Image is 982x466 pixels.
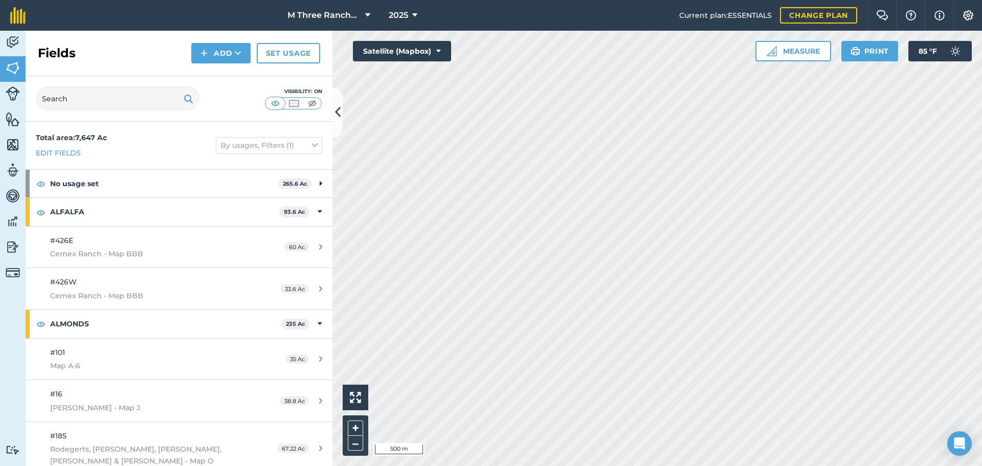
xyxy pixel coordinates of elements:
img: svg+xml;base64,PHN2ZyB4bWxucz0iaHR0cDovL3d3dy53My5vcmcvMjAwMC9zdmciIHdpZHRoPSIxOCIgaGVpZ2h0PSIyNC... [36,318,46,330]
img: svg+xml;base64,PHN2ZyB4bWxucz0iaHR0cDovL3d3dy53My5vcmcvMjAwMC9zdmciIHdpZHRoPSIxOSIgaGVpZ2h0PSIyNC... [851,45,860,57]
button: Add [191,43,251,63]
div: Open Intercom Messenger [947,431,972,456]
span: #185 [50,431,66,440]
img: svg+xml;base64,PD94bWwgdmVyc2lvbj0iMS4wIiBlbmNvZGluZz0idXRmLTgiPz4KPCEtLSBHZW5lcmF0b3I6IEFkb2JlIE... [945,41,966,61]
input: Search [36,86,199,111]
span: 2025 [389,9,408,21]
a: Edit fields [36,147,81,159]
button: Measure [755,41,831,61]
strong: ALMONDS [50,310,281,338]
img: svg+xml;base64,PHN2ZyB4bWxucz0iaHR0cDovL3d3dy53My5vcmcvMjAwMC9zdmciIHdpZHRoPSI1MCIgaGVpZ2h0PSI0MC... [306,98,319,108]
span: 33.6 Ac [280,284,309,293]
img: svg+xml;base64,PHN2ZyB4bWxucz0iaHR0cDovL3d3dy53My5vcmcvMjAwMC9zdmciIHdpZHRoPSIxNCIgaGVpZ2h0PSIyNC... [200,47,208,59]
span: Cemex Ranch - Map BBB [50,290,242,301]
img: fieldmargin Logo [10,7,26,24]
img: Ruler icon [767,46,777,56]
img: svg+xml;base64,PD94bWwgdmVyc2lvbj0iMS4wIiBlbmNvZGluZz0idXRmLTgiPz4KPCEtLSBHZW5lcmF0b3I6IEFkb2JlIE... [6,265,20,280]
a: #426ECemex Ranch - Map BBB60 Ac [26,227,332,268]
img: svg+xml;base64,PD94bWwgdmVyc2lvbj0iMS4wIiBlbmNvZGluZz0idXRmLTgiPz4KPCEtLSBHZW5lcmF0b3I6IEFkb2JlIE... [6,214,20,229]
span: M Three Ranches LLC [287,9,361,21]
span: Cemex Ranch - Map BBB [50,248,242,259]
a: #101Map A-635 Ac [26,339,332,380]
img: svg+xml;base64,PHN2ZyB4bWxucz0iaHR0cDovL3d3dy53My5vcmcvMjAwMC9zdmciIHdpZHRoPSI1NiIgaGVpZ2h0PSI2MC... [6,137,20,152]
strong: 235 Ac [286,320,305,327]
span: Current plan : ESSENTIALS [679,10,772,21]
img: Four arrows, one pointing top left, one top right, one bottom right and the last bottom left [350,392,361,403]
img: svg+xml;base64,PD94bWwgdmVyc2lvbj0iMS4wIiBlbmNvZGluZz0idXRmLTgiPz4KPCEtLSBHZW5lcmF0b3I6IEFkb2JlIE... [6,35,20,50]
strong: No usage set [50,170,278,197]
a: Set usage [257,43,320,63]
img: A question mark icon [905,10,917,20]
img: svg+xml;base64,PHN2ZyB4bWxucz0iaHR0cDovL3d3dy53My5vcmcvMjAwMC9zdmciIHdpZHRoPSIxNyIgaGVpZ2h0PSIxNy... [934,9,945,21]
img: svg+xml;base64,PD94bWwgdmVyc2lvbj0iMS4wIiBlbmNvZGluZz0idXRmLTgiPz4KPCEtLSBHZW5lcmF0b3I6IEFkb2JlIE... [6,188,20,204]
img: svg+xml;base64,PD94bWwgdmVyc2lvbj0iMS4wIiBlbmNvZGluZz0idXRmLTgiPz4KPCEtLSBHZW5lcmF0b3I6IEFkb2JlIE... [6,163,20,178]
img: svg+xml;base64,PHN2ZyB4bWxucz0iaHR0cDovL3d3dy53My5vcmcvMjAwMC9zdmciIHdpZHRoPSIxOCIgaGVpZ2h0PSIyNC... [36,177,46,190]
a: #426WCemex Ranch - Map BBB33.6 Ac [26,268,332,309]
img: svg+xml;base64,PD94bWwgdmVyc2lvbj0iMS4wIiBlbmNvZGluZz0idXRmLTgiPz4KPCEtLSBHZW5lcmF0b3I6IEFkb2JlIE... [6,86,20,101]
span: #101 [50,348,65,357]
img: svg+xml;base64,PHN2ZyB4bWxucz0iaHR0cDovL3d3dy53My5vcmcvMjAwMC9zdmciIHdpZHRoPSI1NiIgaGVpZ2h0PSI2MC... [6,60,20,76]
span: 67.22 Ac [277,444,309,453]
div: ALFALFA93.6 Ac [26,198,332,226]
button: + [348,420,363,436]
div: No usage set265.6 Ac [26,170,332,197]
img: svg+xml;base64,PHN2ZyB4bWxucz0iaHR0cDovL3d3dy53My5vcmcvMjAwMC9zdmciIHdpZHRoPSI1NiIgaGVpZ2h0PSI2MC... [6,112,20,127]
div: Visibility: On [265,87,322,96]
img: svg+xml;base64,PHN2ZyB4bWxucz0iaHR0cDovL3d3dy53My5vcmcvMjAwMC9zdmciIHdpZHRoPSI1MCIgaGVpZ2h0PSI0MC... [269,98,282,108]
img: svg+xml;base64,PHN2ZyB4bWxucz0iaHR0cDovL3d3dy53My5vcmcvMjAwMC9zdmciIHdpZHRoPSIxOCIgaGVpZ2h0PSIyNC... [36,206,46,218]
h2: Fields [38,45,76,61]
button: By usages, Filters (1) [216,137,322,153]
a: Change plan [780,7,857,24]
img: A cog icon [962,10,974,20]
span: #426W [50,277,77,286]
span: 35 Ac [285,354,309,363]
span: [PERSON_NAME] - Map J [50,402,242,413]
img: svg+xml;base64,PD94bWwgdmVyc2lvbj0iMS4wIiBlbmNvZGluZz0idXRmLTgiPz4KPCEtLSBHZW5lcmF0b3I6IEFkb2JlIE... [6,445,20,455]
button: Satellite (Mapbox) [353,41,451,61]
strong: 265.6 Ac [283,180,307,187]
span: Map A-6 [50,360,242,371]
div: ALMONDS235 Ac [26,310,332,338]
button: 85 °F [908,41,972,61]
span: #426E [50,236,73,245]
button: Print [841,41,899,61]
img: svg+xml;base64,PHN2ZyB4bWxucz0iaHR0cDovL3d3dy53My5vcmcvMjAwMC9zdmciIHdpZHRoPSIxOSIgaGVpZ2h0PSIyNC... [184,93,193,105]
span: 38.8 Ac [280,396,309,405]
strong: ALFALFA [50,198,279,226]
img: Two speech bubbles overlapping with the left bubble in the forefront [876,10,888,20]
img: svg+xml;base64,PHN2ZyB4bWxucz0iaHR0cDovL3d3dy53My5vcmcvMjAwMC9zdmciIHdpZHRoPSI1MCIgaGVpZ2h0PSI0MC... [287,98,300,108]
span: 85 ° F [919,41,937,61]
a: #16[PERSON_NAME] - Map J38.8 Ac [26,380,332,421]
img: svg+xml;base64,PD94bWwgdmVyc2lvbj0iMS4wIiBlbmNvZGluZz0idXRmLTgiPz4KPCEtLSBHZW5lcmF0b3I6IEFkb2JlIE... [6,239,20,255]
span: #16 [50,389,62,398]
strong: Total area : 7,647 Ac [36,133,107,142]
span: 60 Ac [284,242,309,251]
strong: 93.6 Ac [284,208,305,215]
button: – [348,436,363,451]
